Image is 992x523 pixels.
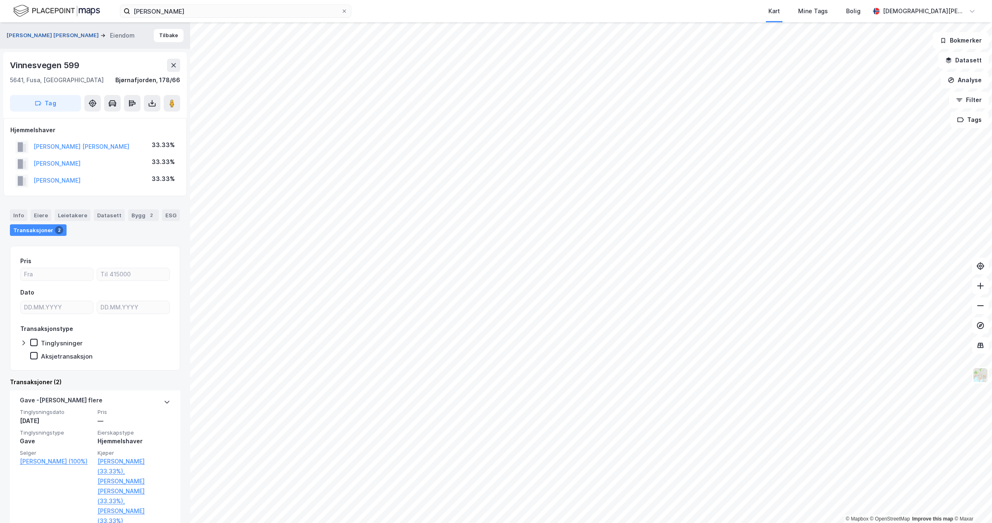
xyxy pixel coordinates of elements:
div: [DEMOGRAPHIC_DATA][PERSON_NAME] [883,6,966,16]
div: 33.33% [152,140,175,150]
input: DD.MM.YYYY [97,301,169,314]
div: Bygg [128,209,159,221]
img: logo.f888ab2527a4732fd821a326f86c7f29.svg [13,4,100,18]
span: Pris [98,409,170,416]
span: Kjøper [98,449,170,456]
button: Tilbake [154,29,184,42]
span: Eierskapstype [98,429,170,436]
input: Til 415000 [97,268,169,281]
button: Analyse [941,72,989,88]
div: [DATE] [20,416,93,426]
button: [PERSON_NAME] [PERSON_NAME] [7,31,100,40]
a: [PERSON_NAME] (33.33%), [98,456,170,476]
div: Leietakere [55,209,91,221]
div: Aksjetransaksjon [41,352,93,360]
div: Hjemmelshaver [98,436,170,446]
img: Z [973,367,988,383]
div: Gave [20,436,93,446]
div: 2 [147,211,155,219]
div: Dato [20,288,34,297]
div: Kart [768,6,780,16]
button: Filter [949,92,989,108]
div: 2 [55,226,63,234]
div: Bolig [846,6,861,16]
div: Info [10,209,27,221]
div: Transaksjonstype [20,324,73,334]
input: Fra [21,268,93,281]
div: Bjørnafjorden, 178/66 [115,75,180,85]
div: Datasett [94,209,125,221]
div: Tinglysninger [41,339,83,347]
div: 33.33% [152,157,175,167]
div: Vinnesvegen 599 [10,59,81,72]
div: 33.33% [152,174,175,184]
a: OpenStreetMap [870,516,910,522]
span: Selger [20,449,93,456]
input: Søk på adresse, matrikkel, gårdeiere, leietakere eller personer [130,5,341,17]
a: [PERSON_NAME] [PERSON_NAME] (33.33%), [98,476,170,506]
div: Gave - [PERSON_NAME] flere [20,395,103,409]
button: Tags [950,112,989,128]
a: Improve this map [912,516,953,522]
div: 5641, Fusa, [GEOGRAPHIC_DATA] [10,75,104,85]
span: Tinglysningstype [20,429,93,436]
div: Eiendom [110,31,135,40]
div: — [98,416,170,426]
button: Tag [10,95,81,112]
div: Pris [20,256,31,266]
div: Transaksjoner [10,224,67,236]
div: Transaksjoner (2) [10,377,180,387]
iframe: Chat Widget [951,483,992,523]
div: ESG [162,209,180,221]
span: Tinglysningsdato [20,409,93,416]
input: DD.MM.YYYY [21,301,93,314]
button: Datasett [938,52,989,69]
div: Eiere [31,209,51,221]
div: Mine Tags [798,6,828,16]
a: [PERSON_NAME] (100%) [20,456,93,466]
div: Hjemmelshaver [10,125,180,135]
a: Mapbox [846,516,868,522]
button: Bokmerker [933,32,989,49]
